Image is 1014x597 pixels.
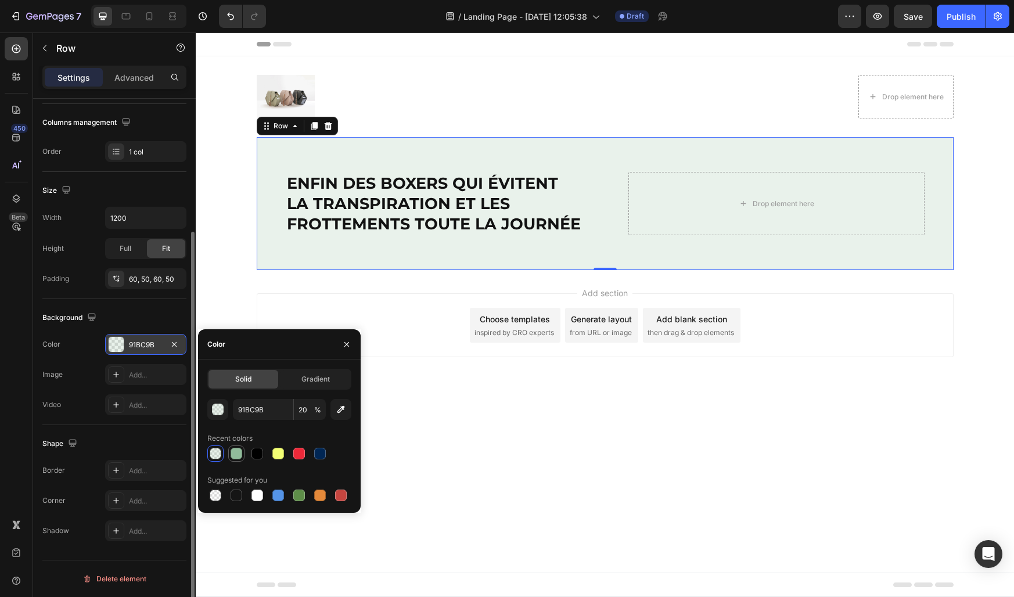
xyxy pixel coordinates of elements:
[207,433,253,444] div: Recent colors
[162,243,170,254] span: Fit
[42,570,186,588] button: Delete element
[11,124,28,133] div: 450
[458,10,461,23] span: /
[91,141,385,201] strong: Enfin des boxers qui évitent la transpiration et les frottements toute la journée
[42,115,133,131] div: Columns management
[904,12,923,21] span: Save
[937,5,986,28] button: Publish
[375,280,436,293] div: Generate layout
[42,495,66,506] div: Corner
[82,572,146,586] div: Delete element
[106,207,186,228] input: Auto
[57,71,90,84] p: Settings
[452,295,538,305] span: then drag & drop elements
[42,183,73,199] div: Size
[129,526,184,537] div: Add...
[114,71,154,84] p: Advanced
[461,280,531,293] div: Add blank section
[9,213,28,222] div: Beta
[42,526,69,536] div: Shadow
[42,465,65,476] div: Border
[42,436,80,452] div: Shape
[129,466,184,476] div: Add...
[894,5,932,28] button: Save
[129,274,184,285] div: 60, 50, 60, 50
[129,370,184,380] div: Add...
[90,139,386,203] h2: Rich Text Editor. Editing area: main
[76,9,81,23] p: 7
[5,5,87,28] button: 7
[129,400,184,411] div: Add...
[56,41,155,55] p: Row
[42,369,63,380] div: Image
[463,10,587,23] span: Landing Page - [DATE] 12:05:38
[382,254,437,267] span: Add section
[557,167,619,176] div: Drop element here
[42,243,64,254] div: Height
[284,280,354,293] div: Choose templates
[42,339,60,350] div: Color
[207,475,267,485] div: Suggested for you
[233,399,293,420] input: Eg: FFFFFF
[627,11,644,21] span: Draft
[686,60,748,69] div: Drop element here
[235,374,251,384] span: Solid
[42,146,62,157] div: Order
[42,274,69,284] div: Padding
[279,295,358,305] span: inspired by CRO experts
[374,295,436,305] span: from URL or image
[129,496,184,506] div: Add...
[975,540,1002,568] div: Open Intercom Messenger
[91,141,385,202] p: ⁠⁠⁠⁠⁠⁠⁠
[75,88,95,99] div: Row
[947,10,976,23] div: Publish
[120,243,131,254] span: Full
[196,33,1014,597] iframe: Design area
[129,147,184,157] div: 1 col
[129,340,163,350] div: 91BC9B
[42,310,99,326] div: Background
[42,213,62,223] div: Width
[219,5,266,28] div: Undo/Redo
[42,400,61,410] div: Video
[301,374,330,384] span: Gradient
[314,405,321,415] span: %
[207,339,225,350] div: Color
